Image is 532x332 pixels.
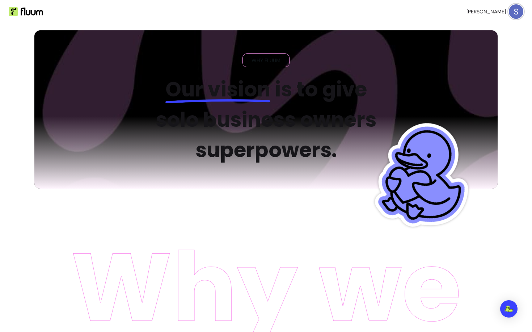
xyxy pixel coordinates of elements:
h2: is to give solo business owners superpowers. [144,74,389,165]
span: Our vision [165,75,270,104]
button: avatar[PERSON_NAME] [466,4,523,19]
span: [PERSON_NAME] [466,8,506,15]
div: Open Intercom Messenger [500,300,518,318]
img: avatar [509,4,523,19]
span: WHY FLUUM [249,57,283,64]
img: Fluum Logo [9,7,43,16]
img: Fluum Duck sticker [368,105,482,247]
